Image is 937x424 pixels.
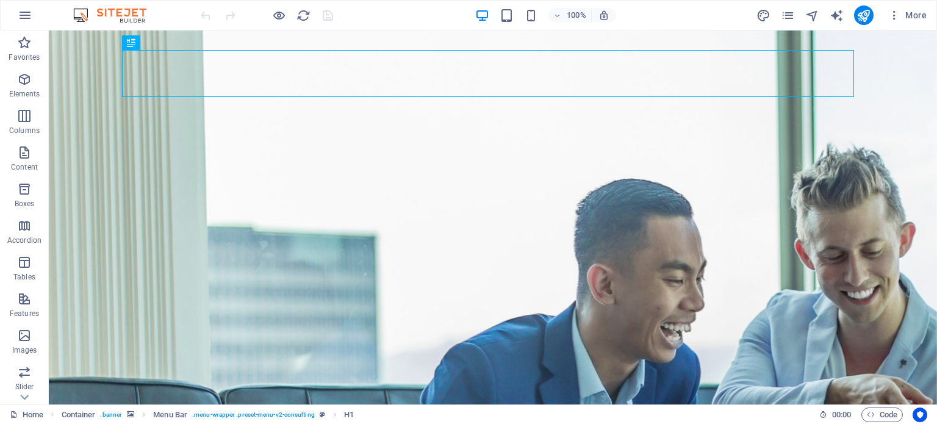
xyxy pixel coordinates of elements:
[127,411,134,418] i: This element contains a background
[15,382,34,392] p: Slider
[841,410,842,419] span: :
[153,408,187,422] span: Click to select. Double-click to edit
[867,408,897,422] span: Code
[10,408,43,422] a: Click to cancel selection. Double-click to open Pages
[271,8,286,23] button: Click here to leave preview mode and continue editing
[861,408,903,422] button: Code
[296,8,311,23] button: reload
[854,5,874,25] button: publish
[756,8,771,23] button: design
[9,89,40,99] p: Elements
[192,408,315,422] span: . menu-wrapper .preset-menu-v2-consulting
[13,272,35,282] p: Tables
[12,345,37,355] p: Images
[320,411,325,418] i: This element is a customizable preset
[830,8,844,23] button: text_generator
[62,408,96,422] span: Click to select. Double-click to edit
[9,52,40,62] p: Favorites
[567,8,586,23] h6: 100%
[883,5,932,25] button: More
[10,309,39,318] p: Features
[7,235,41,245] p: Accordion
[781,9,795,23] i: Pages (Ctrl+Alt+S)
[598,10,609,21] i: On resize automatically adjust zoom level to fit chosen device.
[805,9,819,23] i: Navigator
[11,162,38,172] p: Content
[9,126,40,135] p: Columns
[781,8,795,23] button: pages
[296,9,311,23] i: Reload page
[913,408,927,422] button: Usercentrics
[830,9,844,23] i: AI Writer
[888,9,927,21] span: More
[344,408,354,422] span: Click to select. Double-click to edit
[832,408,851,422] span: 00 00
[805,8,820,23] button: navigator
[756,9,770,23] i: Design (Ctrl+Alt+Y)
[15,199,35,209] p: Boxes
[62,408,354,422] nav: breadcrumb
[548,8,592,23] button: 100%
[856,9,871,23] i: Publish
[70,8,162,23] img: Editor Logo
[819,408,852,422] h6: Session time
[100,408,122,422] span: . banner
